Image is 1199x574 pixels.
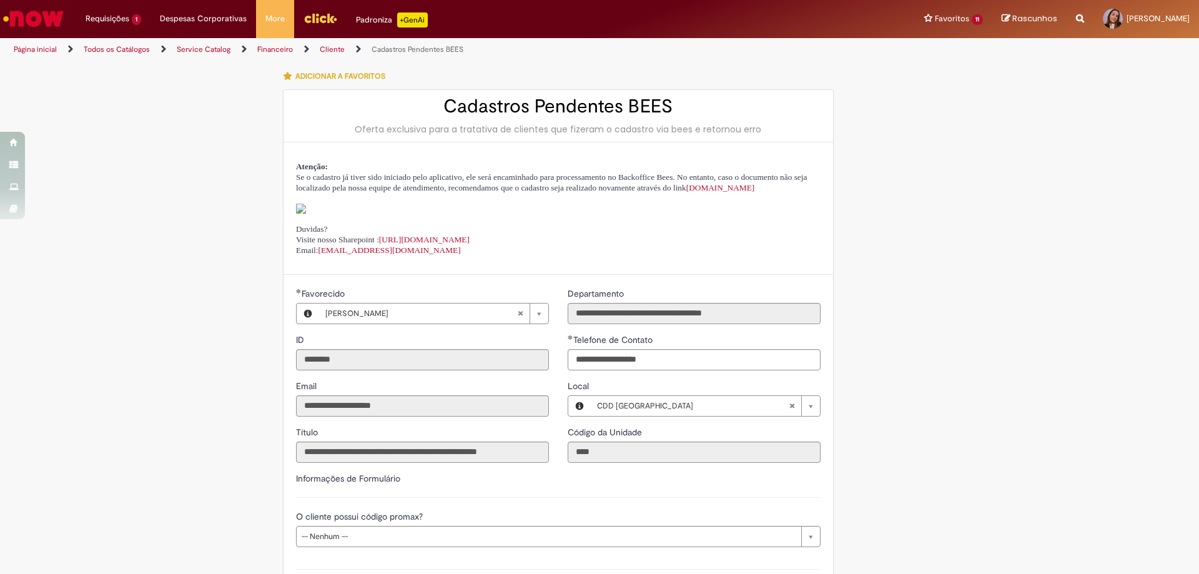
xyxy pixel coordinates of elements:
img: sys_attachment.do [296,204,306,214]
a: Financeiro [257,44,293,54]
span: Duvidas? Visite nosso Sharepoint : [296,224,470,244]
input: Código da Unidade [568,442,821,463]
abbr: Limpar campo Favorecido [511,304,530,324]
a: Rascunhos [1002,13,1057,25]
span: Despesas Corporativas [160,12,247,25]
button: Favorecido, Visualizar este registro Luisa Neves Campos [297,304,319,324]
input: Email [296,395,549,417]
span: CDD [GEOGRAPHIC_DATA] [597,396,789,416]
a: Service Catalog [177,44,230,54]
span: Necessários - Favorecido [302,288,347,299]
img: click_logo_yellow_360x200.png [303,9,337,27]
a: Cadastros Pendentes BEES [372,44,463,54]
a: [DOMAIN_NAME] [686,183,755,192]
input: Departamento [568,303,821,324]
a: CDD [GEOGRAPHIC_DATA]Limpar campo Local [591,396,820,416]
span: 11 [972,14,983,25]
label: Informações de Formulário [296,473,400,484]
span: [PERSON_NAME] [1127,13,1190,24]
span: [PERSON_NAME] [325,304,517,324]
span: Somente leitura - Departamento [568,288,626,299]
label: Somente leitura - ID [296,334,307,346]
label: Somente leitura - Email [296,380,319,392]
span: More [265,12,285,25]
p: +GenAi [397,12,428,27]
a: Todos os Catálogos [84,44,150,54]
span: Atenção: [296,162,328,171]
div: Oferta exclusiva para a tratativa de clientes que fizeram o cadastro via bees e retornou erro [296,123,821,136]
button: Adicionar a Favoritos [283,63,392,89]
span: Email: [296,245,461,255]
span: Somente leitura - ID [296,334,307,345]
label: Somente leitura - Departamento [568,287,626,300]
a: [URL][DOMAIN_NAME] [379,235,470,244]
ul: Trilhas de página [9,38,790,61]
span: -- Nenhum -- [302,527,795,547]
span: O cliente possui código promax? [296,511,425,522]
span: Telefone de Contato [573,334,655,345]
abbr: Limpar campo Local [782,396,801,416]
span: Obrigatório Preenchido [296,289,302,294]
span: Se o cadastro já tiver sido iniciado pelo aplicativo, ele será encaminhado para processamento no ... [296,172,807,192]
a: [PERSON_NAME]Limpar campo Favorecido [319,304,548,324]
a: Página inicial [14,44,57,54]
input: ID [296,349,549,370]
a: [EMAIL_ADDRESS][DOMAIN_NAME] [318,245,461,255]
h2: Cadastros Pendentes BEES [296,96,821,117]
span: Favoritos [935,12,969,25]
img: ServiceNow [1,6,66,31]
span: Requisições [86,12,129,25]
span: Local [568,380,591,392]
span: Rascunhos [1012,12,1057,24]
input: Telefone de Contato [568,349,821,370]
span: Obrigatório Preenchido [568,335,573,340]
span: Adicionar a Favoritos [295,71,385,81]
div: Padroniza [356,12,428,27]
span: 1 [132,14,141,25]
label: Somente leitura - Título [296,426,320,438]
a: Cliente [320,44,345,54]
span: Somente leitura - Email [296,380,319,392]
label: Somente leitura - Código da Unidade [568,426,644,438]
button: Local, Visualizar este registro CDD Brasília [568,396,591,416]
input: Título [296,442,549,463]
